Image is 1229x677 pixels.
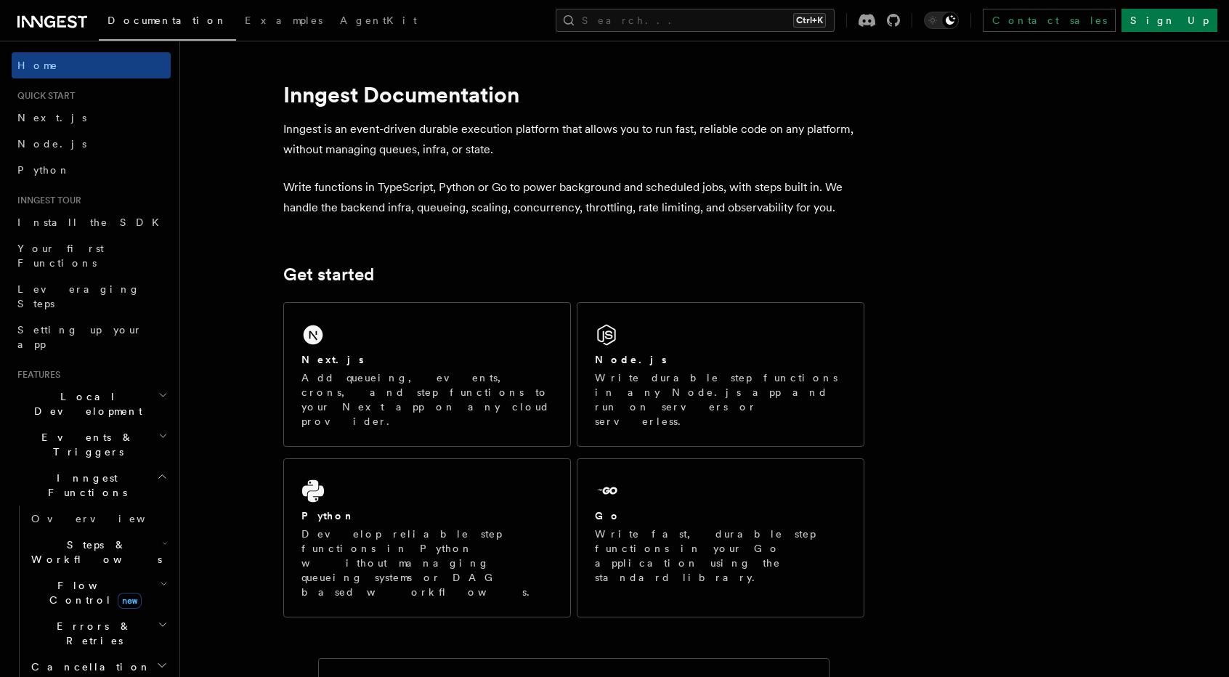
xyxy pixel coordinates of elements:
span: Your first Functions [17,243,104,269]
a: Sign Up [1121,9,1217,32]
span: Leveraging Steps [17,283,140,309]
a: Install the SDK [12,209,171,235]
span: Features [12,369,60,381]
span: Node.js [17,138,86,150]
span: AgentKit [340,15,417,26]
a: PythonDevelop reliable step functions in Python without managing queueing systems or DAG based wo... [283,458,571,617]
a: Next.js [12,105,171,131]
a: Leveraging Steps [12,276,171,317]
p: Write fast, durable step functions in your Go application using the standard library. [595,527,846,585]
a: Documentation [99,4,236,41]
span: Examples [245,15,323,26]
span: new [118,593,142,609]
h2: Python [301,508,355,523]
h1: Inngest Documentation [283,81,864,108]
span: Documentation [108,15,227,26]
button: Flow Controlnew [25,572,171,613]
button: Events & Triggers [12,424,171,465]
button: Toggle dark mode [924,12,959,29]
a: Examples [236,4,331,39]
a: Contact sales [983,9,1116,32]
span: Quick start [12,90,75,102]
span: Steps & Workflows [25,538,162,567]
span: Errors & Retries [25,619,158,648]
span: Next.js [17,112,86,123]
button: Search...Ctrl+K [556,9,835,32]
button: Steps & Workflows [25,532,171,572]
a: Python [12,157,171,183]
p: Write functions in TypeScript, Python or Go to power background and scheduled jobs, with steps bu... [283,177,864,218]
kbd: Ctrl+K [793,13,826,28]
h2: Next.js [301,352,364,367]
button: Inngest Functions [12,465,171,506]
p: Add queueing, events, crons, and step functions to your Next app on any cloud provider. [301,370,553,429]
h2: Go [595,508,621,523]
a: Node.js [12,131,171,157]
a: Get started [283,264,374,285]
span: Inngest Functions [12,471,157,500]
a: Your first Functions [12,235,171,276]
span: Flow Control [25,578,160,607]
a: Overview [25,506,171,532]
span: Inngest tour [12,195,81,206]
p: Develop reliable step functions in Python without managing queueing systems or DAG based workflows. [301,527,553,599]
span: Python [17,164,70,176]
span: Events & Triggers [12,430,158,459]
a: AgentKit [331,4,426,39]
span: Setting up your app [17,324,142,350]
span: Local Development [12,389,158,418]
h2: Node.js [595,352,667,367]
a: Next.jsAdd queueing, events, crons, and step functions to your Next app on any cloud provider. [283,302,571,447]
button: Errors & Retries [25,613,171,654]
a: Home [12,52,171,78]
span: Cancellation [25,660,151,674]
a: Node.jsWrite durable step functions in any Node.js app and run on servers or serverless. [577,302,864,447]
span: Install the SDK [17,216,168,228]
span: Overview [31,513,181,524]
button: Local Development [12,384,171,424]
p: Write durable step functions in any Node.js app and run on servers or serverless. [595,370,846,429]
a: GoWrite fast, durable step functions in your Go application using the standard library. [577,458,864,617]
a: Setting up your app [12,317,171,357]
span: Home [17,58,58,73]
p: Inngest is an event-driven durable execution platform that allows you to run fast, reliable code ... [283,119,864,160]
